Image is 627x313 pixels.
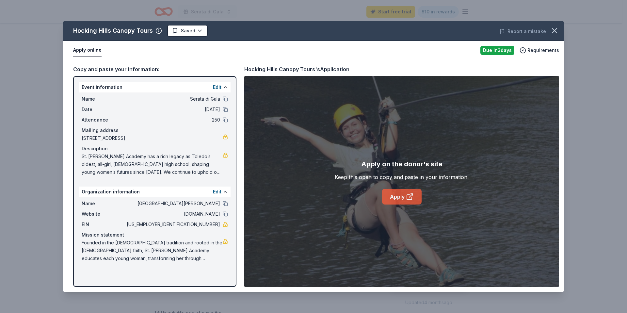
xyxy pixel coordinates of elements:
span: Requirements [527,46,559,54]
button: Saved [167,25,208,37]
span: Name [82,200,125,207]
span: [GEOGRAPHIC_DATA][PERSON_NAME] [125,200,220,207]
span: Name [82,95,125,103]
div: Due in 3 days [480,46,514,55]
span: Serata di Gala [125,95,220,103]
div: Description [82,145,228,153]
div: Organization information [79,187,231,197]
span: Website [82,210,125,218]
div: Event information [79,82,231,92]
span: St. [PERSON_NAME] Academy has a rich legacy as Toledo’s oldest, all-girl, [DEMOGRAPHIC_DATA] high... [82,153,223,176]
span: [DOMAIN_NAME] [125,210,220,218]
div: Hocking Hills Canopy Tours's Application [244,65,349,74]
span: [DATE] [125,106,220,113]
span: EIN [82,221,125,228]
span: [STREET_ADDRESS] [82,134,223,142]
a: Apply [382,189,422,205]
button: Edit [213,188,221,196]
button: Edit [213,83,221,91]
button: Requirements [520,46,559,54]
div: Apply on the donor's site [361,159,442,169]
button: Apply online [73,43,102,57]
span: Attendance [82,116,125,124]
div: Mailing address [82,126,228,134]
span: Founded in the [DEMOGRAPHIC_DATA] tradition and rooted in the [DEMOGRAPHIC_DATA] faith, St. [PERS... [82,239,223,262]
span: 250 [125,116,220,124]
div: Mission statement [82,231,228,239]
div: Hocking Hills Canopy Tours [73,25,153,36]
span: [US_EMPLOYER_IDENTIFICATION_NUMBER] [125,221,220,228]
span: Saved [181,27,195,35]
div: Copy and paste your information: [73,65,236,74]
div: Keep this open to copy and paste in your information. [335,173,469,181]
button: Report a mistake [500,27,546,35]
span: Date [82,106,125,113]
